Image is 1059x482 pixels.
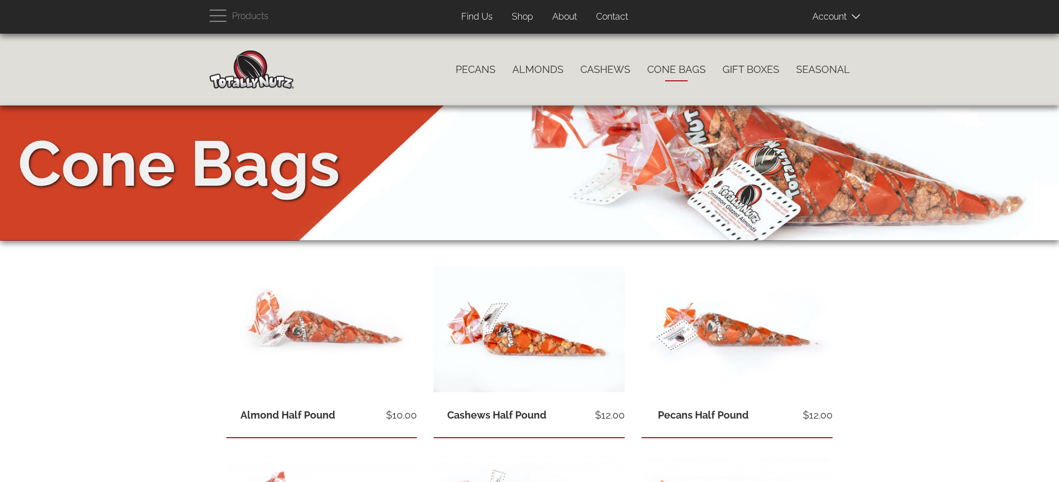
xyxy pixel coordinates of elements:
[714,58,788,81] a: Gift Boxes
[504,58,572,81] a: Almonds
[447,409,547,421] a: Cashews Half Pound
[434,267,625,394] img: half pound of cinnamon roasted cashews
[572,58,639,81] a: Cashews
[642,267,833,394] img: half pound of cinnamon roasted pecans
[658,409,749,421] a: Pecans Half Pound
[544,6,585,28] a: About
[788,58,858,81] a: Seasonal
[639,58,714,81] a: Cone Bags
[240,409,335,421] a: Almond Half Pound
[447,58,504,81] a: Pecans
[503,6,542,28] a: Shop
[18,119,340,209] div: Cone Bags
[453,6,501,28] a: Find Us
[588,6,637,28] a: Contact
[226,267,417,392] img: half pound of cinnamon-sugar glazed almonds inside a red and clear Totally Nutz poly bag
[210,51,294,89] img: Home
[232,8,269,25] span: Products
